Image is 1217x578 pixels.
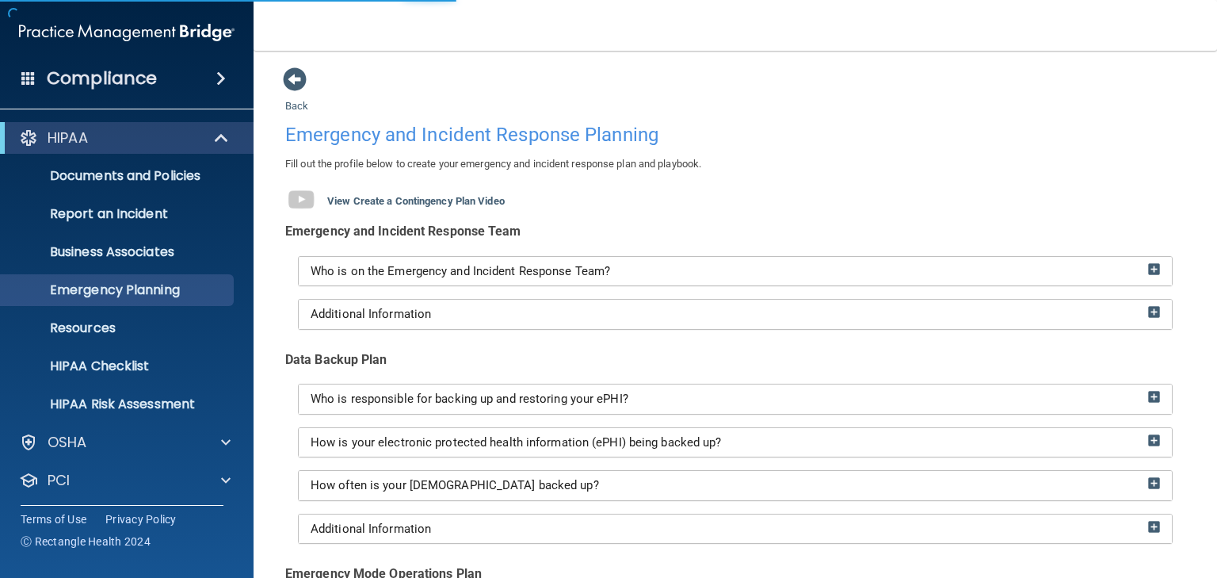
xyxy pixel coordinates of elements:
[285,184,317,216] img: gray_youtube_icon.38fcd6cc.png
[19,471,231,490] a: PCI
[311,307,431,321] span: Additional Information
[48,128,88,147] p: HIPAA
[21,511,86,527] a: Terms of Use
[19,17,235,48] img: PMB logo
[311,522,1160,536] a: Additional Information
[311,264,610,278] span: Who is on the Emergency and Incident Response Team?
[10,320,227,336] p: Resources
[19,433,231,452] a: OSHA
[311,392,1160,406] a: Who is responsible for backing up and restoring your ePHI?
[10,358,227,374] p: HIPAA Checklist
[285,81,308,112] a: Back
[1148,477,1160,489] img: ic_add_box.75fa564c.png
[311,522,431,536] span: Additional Information
[10,206,227,222] p: Report an Incident
[1148,263,1160,275] img: ic_add_box.75fa564c.png
[10,244,227,260] p: Business Associates
[10,396,227,412] p: HIPAA Risk Assessment
[311,308,1160,321] a: Additional Information
[285,155,1185,174] p: Fill out the profile below to create your emergency and incident response plan and playbook.
[327,195,505,207] b: View Create a Contingency Plan Video
[311,479,1160,492] a: How often is your [DEMOGRAPHIC_DATA] backed up?
[47,67,157,90] h4: Compliance
[285,124,1185,145] h4: Emergency and Incident Response Planning
[10,282,227,298] p: Emergency Planning
[48,471,70,490] p: PCI
[311,478,599,492] span: How often is your [DEMOGRAPHIC_DATA] backed up?
[10,168,227,184] p: Documents and Policies
[1148,521,1160,533] img: ic_add_box.75fa564c.png
[311,435,722,450] span: How is your electronic protected health information (ePHI) being backed up?
[285,352,387,367] b: Data Backup Plan
[21,534,151,549] span: Ⓒ Rectangle Health 2024
[19,128,230,147] a: HIPAA
[48,433,87,452] p: OSHA
[311,392,628,406] span: Who is responsible for backing up and restoring your ePHI?
[285,224,521,239] b: Emergency and Incident Response Team
[311,265,1160,278] a: Who is on the Emergency and Incident Response Team?
[311,436,1160,450] a: How is your electronic protected health information (ePHI) being backed up?
[1148,306,1160,318] img: ic_add_box.75fa564c.png
[1148,391,1160,403] img: ic_add_box.75fa564c.png
[1148,434,1160,446] img: ic_add_box.75fa564c.png
[105,511,177,527] a: Privacy Policy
